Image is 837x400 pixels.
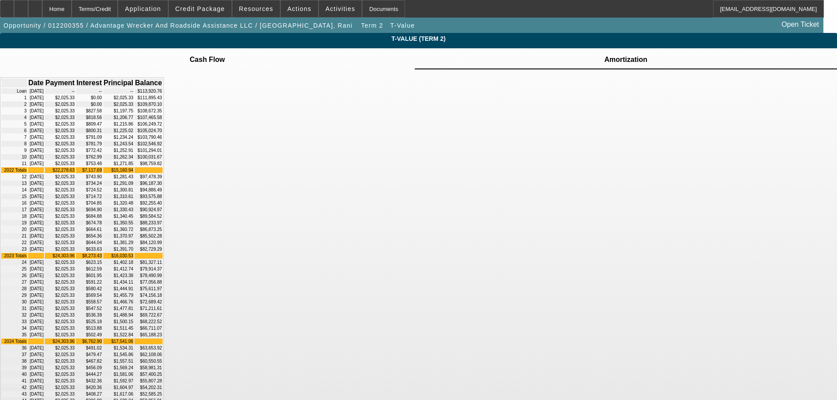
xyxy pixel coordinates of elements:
td: $1,604.97 [103,385,134,390]
td: $90,924.97 [134,207,162,213]
td: 14 [1,187,27,193]
td: [DATE] [28,306,44,311]
td: $106,249.72 [134,121,162,127]
td: $2,025.33 [45,115,75,120]
td: [DATE] [28,154,44,160]
td: $54,202.31 [134,385,162,390]
td: 10 [1,154,27,160]
td: $57,400.25 [134,371,162,377]
td: $16,030.53 [103,253,134,259]
td: 41 [1,378,27,384]
td: [DATE] [28,187,44,193]
td: $86,873.25 [134,227,162,232]
td: $1,534.31 [103,345,134,351]
td: $502.49 [76,332,102,338]
td: $2,025.33 [45,207,75,213]
td: 12 [1,174,27,180]
td: [DATE] [28,101,44,107]
td: $714.72 [76,194,102,199]
td: $105,024.70 [134,128,162,133]
td: $7,117.69 [76,167,102,173]
td: $1,340.45 [103,213,134,219]
td: $1,412.74 [103,266,134,272]
td: $2,025.33 [45,378,75,384]
td: $2,025.33 [45,358,75,364]
button: Application [118,0,167,17]
td: $103,790.46 [134,134,162,140]
td: $1,370.97 [103,233,134,239]
td: 11 [1,161,27,166]
td: $98,759.82 [134,161,162,166]
td: 26 [1,273,27,278]
td: [DATE] [28,141,44,147]
td: $1,545.86 [103,352,134,357]
td: $1,557.51 [103,358,134,364]
td: $633.63 [76,246,102,252]
td: $420.36 [76,385,102,390]
td: 3 [1,108,27,114]
td: Cash Flow [189,56,225,64]
td: $2,025.33 [45,101,75,107]
td: 19 [1,220,27,226]
td: $1,350.55 [103,220,134,226]
span: Credit Package [175,5,225,12]
td: $69,722.67 [134,312,162,318]
td: $432.36 [76,378,102,384]
td: $2,025.33 [45,325,75,331]
td: $1,252.91 [103,148,134,153]
td: $100,031.67 [134,154,162,160]
td: $1,206.77 [103,115,134,120]
td: $78,490.99 [134,273,162,278]
td: $74,156.18 [134,292,162,298]
td: $1,320.48 [103,200,134,206]
td: $734.24 [76,180,102,186]
td: [DATE] [28,299,44,305]
td: $1,488.94 [103,312,134,318]
td: [DATE] [28,279,44,285]
td: Loan [1,88,27,94]
td: [DATE] [28,213,44,219]
td: [DATE] [28,332,44,338]
td: $1,477.81 [103,306,134,311]
td: $1,569.24 [103,365,134,371]
td: 8 [1,141,27,147]
td: $2,025.33 [45,391,75,397]
td: $654.36 [76,233,102,239]
td: 30 [1,299,27,305]
td: $1,444.91 [103,286,134,292]
td: $2,025.33 [45,371,75,377]
td: $547.52 [76,306,102,311]
td: 24 [1,259,27,265]
button: Actions [281,0,318,17]
td: $2,025.33 [45,279,75,285]
td: $1,243.54 [103,141,134,147]
td: [DATE] [28,207,44,213]
td: $111,895.43 [134,95,162,101]
span: T-Value [390,22,415,29]
td: $1,281.43 [103,174,134,180]
td: 29 [1,292,27,298]
td: Amortization [604,56,648,64]
td: 13 [1,180,27,186]
td: $1,434.11 [103,279,134,285]
td: -- [76,88,102,94]
td: $781.79 [76,141,102,147]
td: $84,120.99 [134,240,162,245]
td: $644.04 [76,240,102,245]
td: $24,303.96 [45,339,75,344]
th: Balance [134,79,162,87]
td: $2,025.33 [45,213,75,219]
td: $491.02 [76,345,102,351]
td: $65,188.23 [134,332,162,338]
td: 18 [1,213,27,219]
td: -- [103,88,134,94]
td: $2,025.33 [45,141,75,147]
td: $97,478.39 [134,174,162,180]
td: $92,255.40 [134,200,162,206]
td: 15 [1,194,27,199]
td: $1,455.79 [103,292,134,298]
td: $2,025.33 [45,385,75,390]
td: $22,278.63 [45,167,75,173]
td: $52,585.25 [134,391,162,397]
button: Term 2 [358,18,386,33]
